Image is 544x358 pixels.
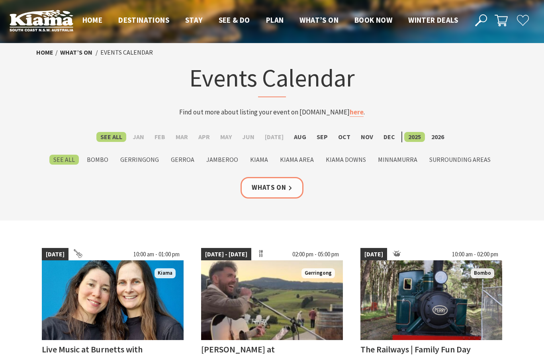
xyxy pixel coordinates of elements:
label: Oct [334,132,354,142]
h1: Events Calendar [116,62,428,97]
span: See & Do [219,15,250,25]
span: Bombo [471,268,494,278]
span: Destinations [118,15,169,25]
span: Winter Deals [408,15,458,25]
label: Gerringong [116,155,163,165]
label: Gerroa [167,155,198,165]
img: Lucy + Hayley [42,260,184,340]
label: Jun [238,132,258,142]
label: Bombo [83,155,112,165]
label: [DATE] [261,132,288,142]
span: Home [82,15,103,25]
span: 02:00 pm - 05:00 pm [288,248,343,261]
label: Sep [313,132,332,142]
a: What’s On [60,48,92,57]
label: Kiama Area [276,155,318,165]
img: Kiama Logo [10,10,73,31]
label: Nov [357,132,377,142]
a: Whats On [241,177,303,198]
label: 2026 [427,132,448,142]
nav: Main Menu [74,14,466,27]
span: Gerringong [301,268,335,278]
h4: The Railways | Family Fun Day [360,344,471,355]
label: Jamberoo [202,155,242,165]
label: See All [96,132,126,142]
img: Front view of Steam train [360,260,502,340]
span: What’s On [299,15,339,25]
span: [DATE] [42,248,68,261]
label: May [216,132,236,142]
label: Kiama Downs [322,155,370,165]
span: Plan [266,15,284,25]
label: See All [49,155,79,165]
label: Jan [129,132,148,142]
span: [DATE] - [DATE] [201,248,251,261]
label: Surrounding Areas [425,155,495,165]
label: Minnamurra [374,155,421,165]
span: Stay [185,15,203,25]
label: Aug [290,132,310,142]
label: Mar [172,132,192,142]
label: Feb [151,132,169,142]
span: 10:00 am - 01:00 pm [129,248,184,261]
label: Kiama [246,155,272,165]
li: Events Calendar [100,47,153,58]
p: Find out more about listing your event on [DOMAIN_NAME] . [116,107,428,118]
a: here [350,108,364,117]
a: Home [36,48,53,57]
label: 2025 [404,132,425,142]
span: 10:00 am - 02:00 pm [448,248,502,261]
label: Dec [380,132,399,142]
span: Kiama [155,268,176,278]
label: Apr [194,132,214,142]
span: [DATE] [360,248,387,261]
span: Book now [354,15,392,25]
img: James Burton [201,260,343,340]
